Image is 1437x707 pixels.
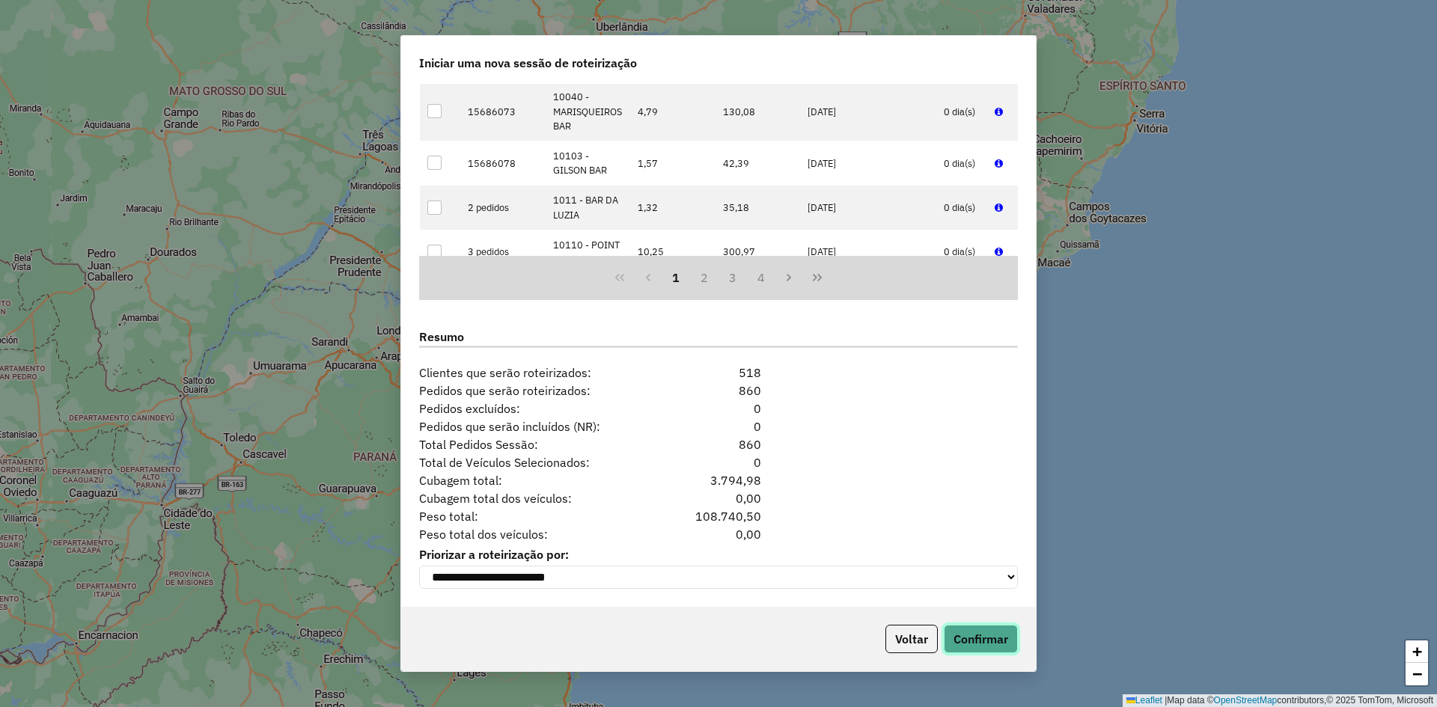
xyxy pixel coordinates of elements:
span: Total de Veículos Selecionados: [410,453,667,471]
span: − [1412,664,1422,683]
td: [DATE] [800,186,936,230]
td: 0 dia(s) [936,82,986,141]
span: Peso total: [410,507,667,525]
td: 1,57 [630,141,716,185]
a: Leaflet [1126,695,1162,706]
div: 0,00 [667,489,769,507]
div: 0 [667,400,769,417]
label: Resumo [419,328,1018,348]
td: 10,25 [630,230,716,274]
td: 130,08 [715,82,800,141]
div: 518 [667,364,769,382]
a: OpenStreetMap [1214,695,1278,706]
a: Zoom out [1406,663,1428,685]
span: Pedidos excluídos: [410,400,667,417]
div: Map data © contributors,© 2025 TomTom, Microsoft [1123,694,1437,707]
div: 108.740,50 [667,507,769,525]
td: 10110 - POINT DO EDINHO [545,230,630,274]
button: Confirmar [944,625,1018,653]
td: 15686073 [460,82,546,141]
td: 15686078 [460,141,546,185]
div: 860 [667,435,769,453]
button: 1 [662,263,691,292]
button: 4 [747,263,775,292]
td: 3 pedidos [460,230,546,274]
td: [DATE] [800,82,936,141]
td: 0 dia(s) [936,230,986,274]
div: 3.794,98 [667,471,769,489]
span: Clientes que serão roteirizados: [410,364,667,382]
a: Zoom in [1406,640,1428,663]
span: Pedidos que serão roteirizados: [410,382,667,400]
td: 35,18 [715,186,800,230]
button: Last Page [803,263,832,292]
button: Next Page [775,263,803,292]
span: Iniciar uma nova sessão de roteirização [419,54,637,72]
button: 3 [718,263,747,292]
td: [DATE] [800,230,936,274]
span: | [1165,695,1167,706]
td: 4,79 [630,82,716,141]
button: 2 [690,263,718,292]
td: 0 dia(s) [936,141,986,185]
div: 0 [667,453,769,471]
td: 42,39 [715,141,800,185]
span: Cubagem total dos veículos: [410,489,667,507]
span: Total Pedidos Sessão: [410,435,667,453]
button: Voltar [885,625,938,653]
td: 1,32 [630,186,716,230]
div: 0 [667,417,769,435]
td: 2 pedidos [460,186,546,230]
span: Pedidos que serão incluídos (NR): [410,417,667,435]
span: Peso total dos veículos: [410,525,667,543]
td: 0 dia(s) [936,186,986,230]
td: [DATE] [800,141,936,185]
td: 10103 - GILSON BAR [545,141,630,185]
td: 10040 - MARISQUEIROS BAR [545,82,630,141]
label: Priorizar a roteirização por: [419,545,1018,563]
span: Cubagem total: [410,471,667,489]
span: + [1412,642,1422,661]
td: 1011 - BAR DA LUZIA [545,186,630,230]
div: 860 [667,382,769,400]
td: 300,97 [715,230,800,274]
div: 0,00 [667,525,769,543]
